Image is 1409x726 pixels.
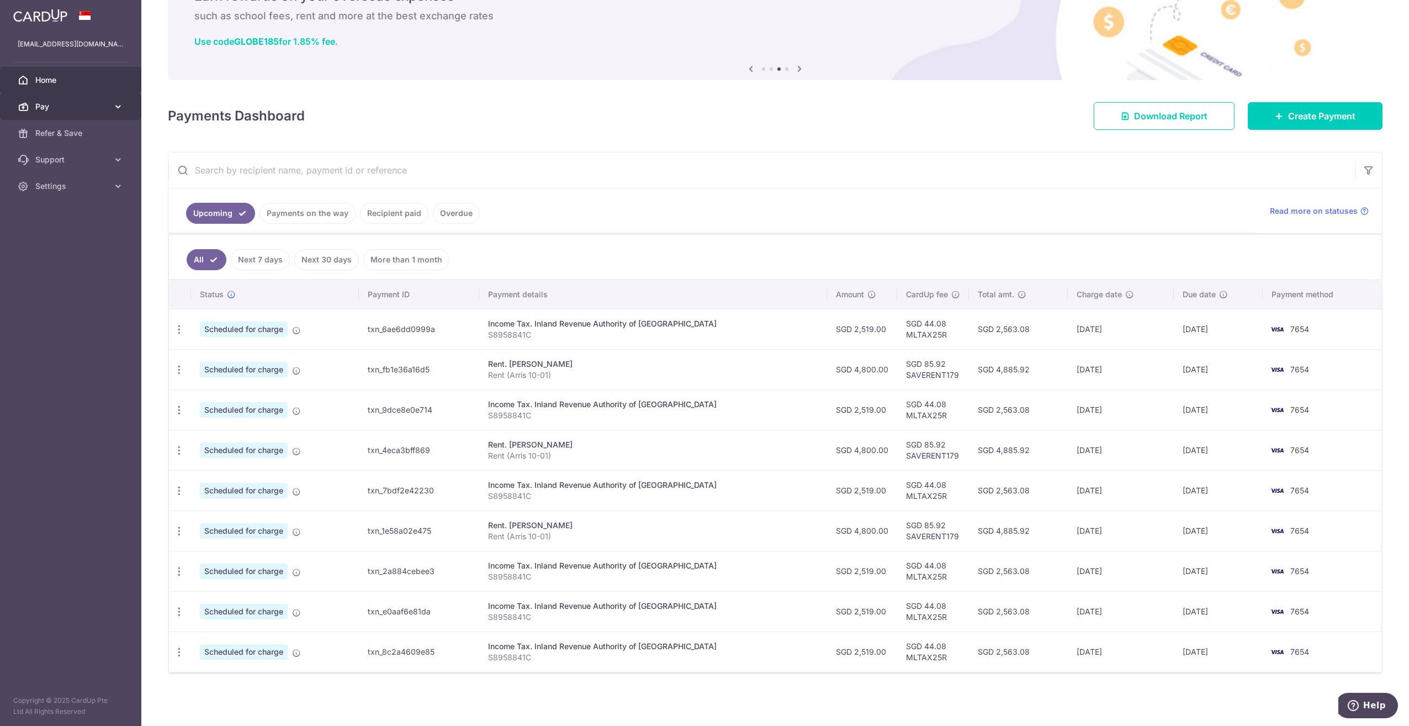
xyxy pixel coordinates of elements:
[168,152,1355,188] input: Search by recipient name, payment id or reference
[488,571,819,582] p: S8958841C
[186,203,255,224] a: Upcoming
[363,249,449,270] a: More than 1 month
[200,362,288,377] span: Scheduled for charge
[897,390,969,430] td: SGD 44.08 MLTAX25R
[200,483,288,498] span: Scheduled for charge
[1263,280,1381,309] th: Payment method
[359,551,479,591] td: txn_2a884cebee3
[1266,645,1288,659] img: Bank Card
[897,551,969,591] td: SGD 44.08 MLTAX25R
[827,430,897,470] td: SGD 4,800.00
[827,632,897,672] td: SGD 2,519.00
[488,491,819,502] p: S8958841C
[259,203,356,224] a: Payments on the way
[1266,524,1288,538] img: Bank Card
[13,9,67,22] img: CardUp
[488,359,819,370] div: Rent. [PERSON_NAME]
[897,632,969,672] td: SGD 44.08 MLTAX25R
[200,289,224,300] span: Status
[1068,591,1174,632] td: [DATE]
[897,591,969,632] td: SGD 44.08 MLTAX25R
[1068,390,1174,430] td: [DATE]
[969,309,1067,349] td: SGD 2,563.08
[35,154,108,165] span: Support
[488,641,819,652] div: Income Tax. Inland Revenue Authority of [GEOGRAPHIC_DATA]
[1068,551,1174,591] td: [DATE]
[969,551,1067,591] td: SGD 2,563.08
[1290,405,1309,414] span: 7654
[1270,206,1369,217] a: Read more on statuses
[1290,324,1309,334] span: 7654
[1266,403,1288,417] img: Bank Card
[488,520,819,531] div: Rent. [PERSON_NAME]
[827,511,897,551] td: SGD 4,800.00
[1266,565,1288,578] img: Bank Card
[1094,102,1235,130] a: Download Report
[1338,693,1398,720] iframe: Opens a widget where you can find more information
[1290,445,1309,455] span: 7654
[1174,551,1263,591] td: [DATE]
[1290,486,1309,495] span: 7654
[1134,109,1207,123] span: Download Report
[978,289,1014,300] span: Total amt.
[906,289,948,300] span: CardUp fee
[194,36,338,47] a: Use codeGLOBE185for 1.85% fee.
[433,203,480,224] a: Overdue
[194,9,1356,23] h6: such as school fees, rent and more at the best exchange rates
[488,318,819,329] div: Income Tax. Inland Revenue Authority of [GEOGRAPHIC_DATA]
[1174,470,1263,511] td: [DATE]
[897,430,969,470] td: SGD 85.92 SAVERENT179
[1290,365,1309,374] span: 7654
[1174,349,1263,390] td: [DATE]
[35,181,108,192] span: Settings
[359,280,479,309] th: Payment ID
[359,470,479,511] td: txn_7bdf2e42230
[897,349,969,390] td: SGD 85.92 SAVERENT179
[1068,349,1174,390] td: [DATE]
[897,511,969,551] td: SGD 85.92 SAVERENT179
[359,632,479,672] td: txn_8c2a4609e85
[1290,566,1309,576] span: 7654
[294,249,359,270] a: Next 30 days
[1174,511,1263,551] td: [DATE]
[488,560,819,571] div: Income Tax. Inland Revenue Authority of [GEOGRAPHIC_DATA]
[488,612,819,623] p: S8958841C
[35,101,108,112] span: Pay
[969,632,1067,672] td: SGD 2,563.08
[1266,323,1288,336] img: Bank Card
[1266,484,1288,497] img: Bank Card
[969,591,1067,632] td: SGD 2,563.08
[359,591,479,632] td: txn_e0aaf6e81da
[1068,632,1174,672] td: [DATE]
[187,249,226,270] a: All
[488,601,819,612] div: Income Tax. Inland Revenue Authority of [GEOGRAPHIC_DATA]
[1174,632,1263,672] td: [DATE]
[360,203,428,224] a: Recipient paid
[1174,591,1263,632] td: [DATE]
[1077,289,1122,300] span: Charge date
[1068,309,1174,349] td: [DATE]
[359,390,479,430] td: txn_9dce8e0e714
[969,430,1067,470] td: SGD 4,885.92
[359,430,479,470] td: txn_4eca3bff869
[234,36,279,47] b: GLOBE185
[488,410,819,421] p: S8958841C
[359,349,479,390] td: txn_fb1e36a16d5
[200,322,288,337] span: Scheduled for charge
[1174,430,1263,470] td: [DATE]
[1288,109,1355,123] span: Create Payment
[231,249,290,270] a: Next 7 days
[827,551,897,591] td: SGD 2,519.00
[1068,430,1174,470] td: [DATE]
[1290,647,1309,656] span: 7654
[827,349,897,390] td: SGD 4,800.00
[488,480,819,491] div: Income Tax. Inland Revenue Authority of [GEOGRAPHIC_DATA]
[488,329,819,340] p: S8958841C
[1174,309,1263,349] td: [DATE]
[488,399,819,410] div: Income Tax. Inland Revenue Authority of [GEOGRAPHIC_DATA]
[897,309,969,349] td: SGD 44.08 MLTAX25R
[1270,206,1358,217] span: Read more on statuses
[897,470,969,511] td: SGD 44.08 MLTAX25R
[1068,511,1174,551] td: [DATE]
[1068,470,1174,511] td: [DATE]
